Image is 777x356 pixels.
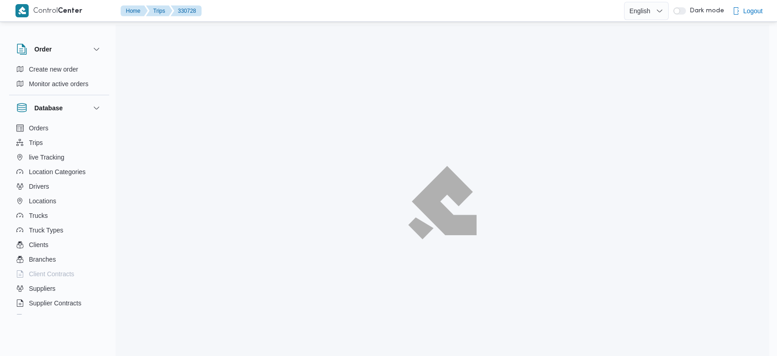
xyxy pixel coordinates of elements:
button: Devices [13,310,106,325]
span: Dark mode [686,7,724,15]
button: Orders [13,121,106,135]
span: Suppliers [29,283,56,294]
button: Location Categories [13,165,106,179]
span: Client Contracts [29,268,75,279]
span: Truck Types [29,225,63,236]
span: Locations [29,196,56,206]
img: ILLA Logo [413,171,472,233]
button: Trips [146,5,173,16]
button: Database [16,103,102,114]
button: live Tracking [13,150,106,165]
span: Devices [29,312,52,323]
span: Orders [29,123,49,134]
span: live Tracking [29,152,65,163]
span: Drivers [29,181,49,192]
span: Trips [29,137,43,148]
img: X8yXhbKr1z7QwAAAABJRU5ErkJggg== [15,4,29,17]
button: Client Contracts [13,267,106,281]
span: Logout [743,5,763,16]
button: Branches [13,252,106,267]
h3: Order [35,44,52,55]
button: Create new order [13,62,106,77]
button: 330728 [171,5,202,16]
b: Center [58,8,82,15]
span: Branches [29,254,56,265]
span: Location Categories [29,166,86,177]
button: Trucks [13,208,106,223]
div: Database [9,121,109,318]
div: Order [9,62,109,95]
button: Suppliers [13,281,106,296]
span: Create new order [29,64,78,75]
span: Trucks [29,210,48,221]
button: Order [16,44,102,55]
button: Monitor active orders [13,77,106,91]
button: Locations [13,194,106,208]
button: Clients [13,237,106,252]
button: Truck Types [13,223,106,237]
button: Trips [13,135,106,150]
button: Drivers [13,179,106,194]
span: Clients [29,239,49,250]
button: Home [121,5,148,16]
button: Logout [729,2,767,20]
h3: Database [35,103,63,114]
button: Supplier Contracts [13,296,106,310]
span: Supplier Contracts [29,298,81,309]
span: Monitor active orders [29,78,89,89]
